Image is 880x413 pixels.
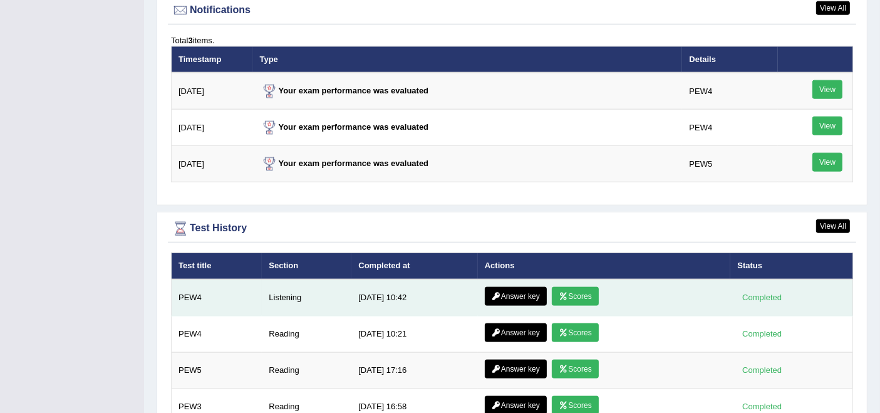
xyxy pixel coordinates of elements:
div: Notifications [171,1,853,20]
td: Listening [262,280,351,316]
b: 3 [188,36,192,45]
td: [DATE] [172,73,253,110]
th: Timestamp [172,46,253,73]
td: [DATE] 17:16 [351,352,478,389]
th: Details [682,46,777,73]
th: Type [253,46,683,73]
td: [DATE] [172,110,253,146]
div: Completed [737,328,786,341]
a: Answer key [485,323,547,342]
a: Scores [552,323,598,342]
a: View [812,80,842,99]
div: Test History [171,219,853,238]
div: Completed [737,291,786,305]
th: Completed at [351,253,478,280]
th: Actions [478,253,731,280]
a: Answer key [485,360,547,379]
td: [DATE] 10:42 [351,280,478,316]
th: Test title [172,253,262,280]
td: PEW4 [682,110,777,146]
td: [DATE] 10:21 [351,316,478,352]
strong: Your exam performance was evaluated [260,86,429,95]
strong: Your exam performance was evaluated [260,159,429,168]
a: View [812,153,842,172]
a: Scores [552,360,598,379]
th: Section [262,253,351,280]
td: PEW4 [682,73,777,110]
a: Answer key [485,287,547,306]
a: Scores [552,287,598,306]
td: Reading [262,316,351,352]
a: View All [816,219,850,233]
strong: Your exam performance was evaluated [260,122,429,132]
th: Status [730,253,852,280]
a: View [812,117,842,135]
td: PEW5 [682,146,777,182]
td: PEW4 [172,316,262,352]
div: Completed [737,364,786,377]
a: View All [816,1,850,15]
td: Reading [262,352,351,389]
td: [DATE] [172,146,253,182]
td: PEW5 [172,352,262,389]
div: Total items. [171,34,853,46]
td: PEW4 [172,280,262,316]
